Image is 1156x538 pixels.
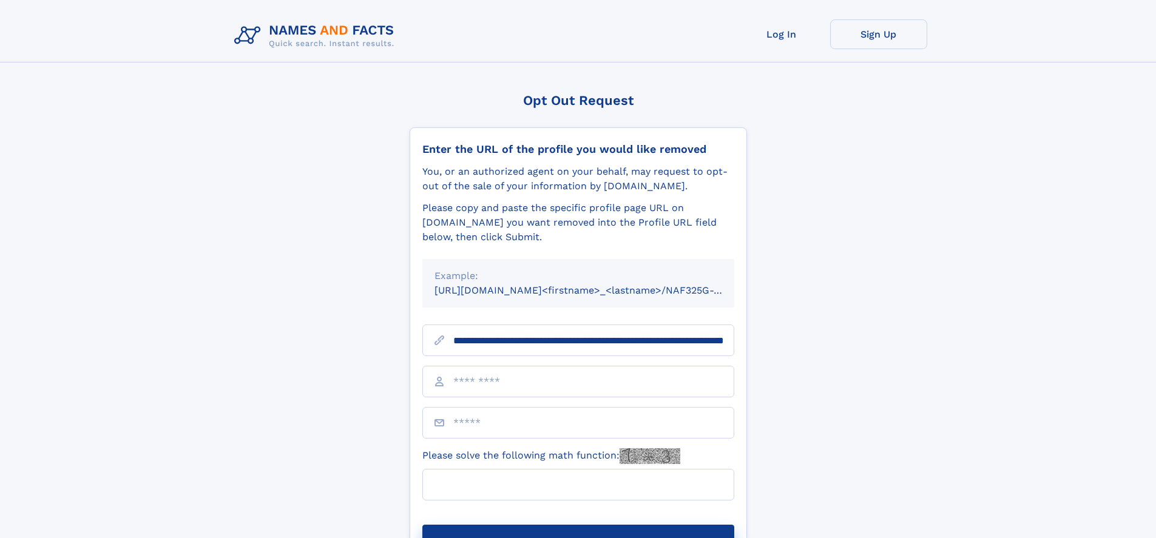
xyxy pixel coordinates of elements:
[830,19,927,49] a: Sign Up
[434,284,757,296] small: [URL][DOMAIN_NAME]<firstname>_<lastname>/NAF325G-xxxxxxxx
[422,448,680,464] label: Please solve the following math function:
[422,201,734,244] div: Please copy and paste the specific profile page URL on [DOMAIN_NAME] you want removed into the Pr...
[422,143,734,156] div: Enter the URL of the profile you would like removed
[410,93,747,108] div: Opt Out Request
[434,269,722,283] div: Example:
[229,19,404,52] img: Logo Names and Facts
[733,19,830,49] a: Log In
[422,164,734,193] div: You, or an authorized agent on your behalf, may request to opt-out of the sale of your informatio...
